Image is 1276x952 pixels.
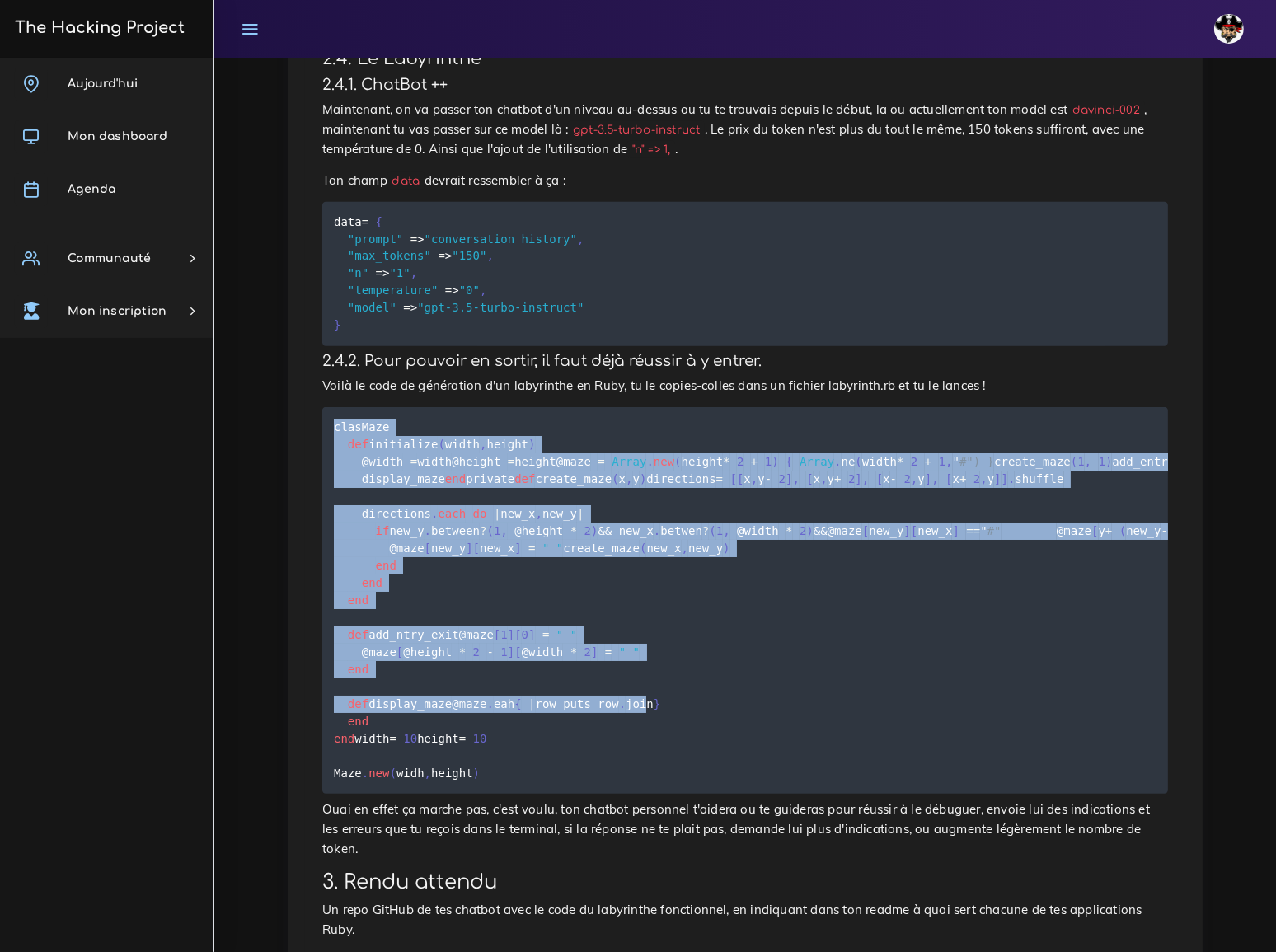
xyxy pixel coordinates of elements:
h2: 3. Rendu attendu [322,870,1168,894]
span: , [536,507,542,520]
span: Maze [362,420,390,434]
span: , [577,232,584,246]
span: 1 [1099,455,1105,468]
span: " " [556,628,577,641]
span: do [473,507,487,520]
span: = [445,284,452,298]
span: @maze [389,542,424,555]
span: "0" [459,284,480,298]
span: , [480,438,486,451]
span: ) [640,472,646,485]
h4: 2.4.1. ChatBot ++ [322,76,1168,94]
span: "prompt" [348,232,403,246]
span: = [605,645,612,659]
span: ? [702,524,709,537]
p: Un repo GitHub de tes chatbot avec le code du labyrinthe fonctionnel, en indiquant dans ton readm... [322,900,1168,940]
span: ( [1119,524,1126,537]
span: 2 [848,472,855,485]
span: . [431,507,438,520]
span: ) [591,524,598,537]
span: ] [591,645,598,659]
span: ) [1105,455,1112,468]
span: @height [403,645,452,659]
span: Array [612,455,646,468]
span: = [508,455,514,468]
span: 1 [765,455,772,468]
span: , [945,455,952,468]
span: + [925,455,931,468]
span: ( [1071,455,1077,468]
span: ] [786,472,792,485]
span: end [348,715,368,728]
span: 1 [939,455,945,468]
span: | [494,507,500,520]
span: . [486,697,493,710]
span: ] [994,472,1001,485]
img: avatar [1214,14,1244,44]
span: ( [855,455,861,468]
span: [ [473,542,480,555]
p: Ouai en effet ça marche pas, c'est voulu, ton chatbot personnel t'aidera ou te guideras pour réus... [322,800,1168,859]
span: ( [438,438,444,451]
span: - [765,472,772,485]
span: ( [612,472,618,485]
span: [ [514,645,521,659]
span: + [751,455,758,468]
span: , [486,250,493,263]
span: [ [862,524,869,537]
span: [ [1091,524,1098,537]
span: ] [952,524,959,537]
span: [ [425,542,431,555]
span: 10 [473,732,487,745]
span: , [1085,455,1091,468]
span: { [786,455,792,468]
span: " " [619,645,640,659]
span: @maze [362,645,396,659]
span: ] [903,524,910,537]
span: "n" [348,267,368,280]
span: @width [737,524,779,537]
span: 2 [584,524,591,537]
span: #") } [959,455,994,468]
span: , [723,524,729,537]
span: "conversation_history" [425,232,577,246]
span: [ [730,472,737,485]
span: @width [522,645,564,659]
span: ( [389,767,396,780]
span: = [528,542,535,555]
span: , [751,472,758,485]
span: = [410,232,417,246]
span: [ [945,472,952,485]
span: "gpt-3.5-turbo-instruct" [417,302,584,315]
span: ? [480,524,486,537]
span: end [445,472,466,485]
span: , [820,472,827,485]
span: Mon dashboard [68,130,167,143]
span: [ [911,524,917,537]
span: ) [772,455,778,468]
span: [ [494,628,500,641]
span: if [376,524,390,537]
span: = [410,455,417,468]
span: , [682,542,688,555]
span: [ [514,628,521,641]
span: ) [528,438,535,451]
span: end [362,576,382,589]
span: 10 [403,732,417,745]
span: - [487,645,494,659]
span: ] [514,542,521,555]
span: def [514,472,535,485]
span: @maze [459,628,494,641]
span: ( [674,455,681,468]
span: end [348,663,368,676]
span: 2 [911,455,917,468]
span: Array [800,455,834,468]
span: "max_tokens" [348,250,431,263]
code: data [387,172,425,190]
span: . [646,455,653,468]
span: + [1105,524,1112,537]
span: ] [508,628,514,641]
span: = [403,302,410,315]
span: "1" [389,267,410,280]
p: Maintenant, on va passer ton chatbot d'un niveau au-dessus ou tu te trouvais depuis le début, la ... [322,100,1168,159]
